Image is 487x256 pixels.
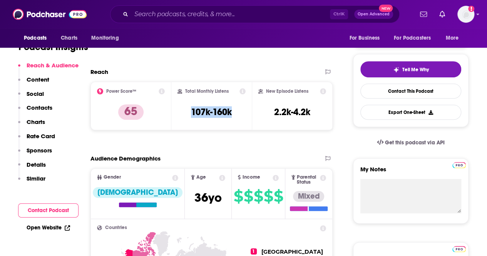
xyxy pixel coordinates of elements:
[27,90,44,97] p: Social
[360,166,461,179] label: My Notes
[110,5,400,23] div: Search podcasts, credits, & more...
[118,104,144,120] p: 65
[242,175,260,180] span: Income
[106,89,136,94] h2: Power Score™
[264,190,273,202] span: $
[56,31,82,45] a: Charts
[27,147,52,154] p: Sponsors
[360,84,461,99] a: Contact This Podcast
[191,106,232,118] h3: 107k-160k
[274,190,283,202] span: $
[18,62,79,76] button: Reach & Audience
[18,147,52,161] button: Sponsors
[436,8,448,21] a: Show notifications dropdown
[261,248,323,255] span: [GEOGRAPHIC_DATA]
[105,225,127,230] span: Countries
[266,89,308,94] h2: New Episode Listens
[131,8,330,20] input: Search podcasts, credits, & more...
[61,33,77,44] span: Charts
[452,245,466,252] a: Pro website
[27,104,52,111] p: Contacts
[452,246,466,252] img: Podchaser Pro
[18,118,45,132] button: Charts
[379,5,393,12] span: New
[393,67,399,73] img: tell me why sparkle
[251,248,257,254] span: 1
[293,191,324,202] div: Mixed
[417,8,430,21] a: Show notifications dropdown
[27,118,45,125] p: Charts
[185,89,229,94] h2: Total Monthly Listens
[371,133,451,152] a: Get this podcast via API
[18,203,79,218] button: Contact Podcast
[194,190,222,205] span: 36 yo
[27,62,79,69] p: Reach & Audience
[18,90,44,104] button: Social
[18,104,52,118] button: Contacts
[13,7,87,22] img: Podchaser - Follow, Share and Rate Podcasts
[27,161,46,168] p: Details
[196,175,206,180] span: Age
[27,224,70,231] a: Open Website
[457,6,474,23] img: User Profile
[234,190,243,202] span: $
[389,31,442,45] button: open menu
[27,132,55,140] p: Rate Card
[360,61,461,77] button: tell me why sparkleTell Me Why
[452,162,466,168] img: Podchaser Pro
[440,31,469,45] button: open menu
[18,175,45,189] button: Similar
[446,33,459,44] span: More
[354,10,393,19] button: Open AdvancedNew
[86,31,129,45] button: open menu
[27,76,49,83] p: Content
[104,175,121,180] span: Gender
[349,33,380,44] span: For Business
[24,33,47,44] span: Podcasts
[360,105,461,120] button: Export One-Sheet
[90,155,161,162] h2: Audience Demographics
[254,190,263,202] span: $
[18,31,57,45] button: open menu
[402,67,429,73] span: Tell Me Why
[457,6,474,23] button: Show profile menu
[385,139,445,146] span: Get this podcast via API
[91,33,119,44] span: Monitoring
[330,9,348,19] span: Ctrl K
[358,12,390,16] span: Open Advanced
[244,190,253,202] span: $
[90,68,108,75] h2: Reach
[274,106,310,118] h3: 2.2k-4.2k
[18,76,49,90] button: Content
[452,161,466,168] a: Pro website
[27,175,45,182] p: Similar
[93,187,182,198] div: [DEMOGRAPHIC_DATA]
[344,31,389,45] button: open menu
[18,132,55,147] button: Rate Card
[297,175,318,185] span: Parental Status
[18,161,46,175] button: Details
[394,33,431,44] span: For Podcasters
[468,6,474,12] svg: Add a profile image
[457,6,474,23] span: Logged in as dmessina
